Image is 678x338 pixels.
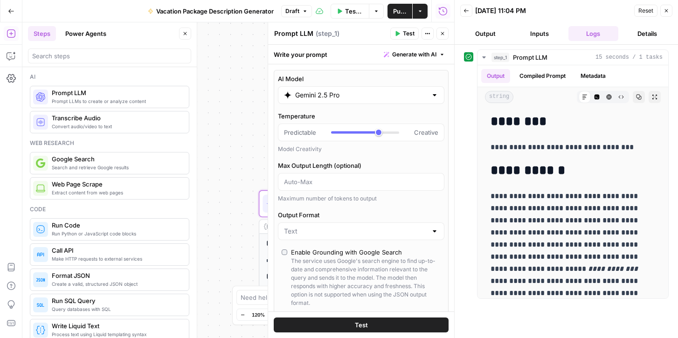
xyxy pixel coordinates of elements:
[403,29,415,38] span: Test
[393,7,407,16] span: Publish
[481,69,510,83] button: Output
[30,73,189,81] div: Ai
[278,210,444,220] label: Output Format
[477,65,668,298] div: 15 seconds / 1 tasks
[28,26,56,41] button: Steps
[52,88,181,97] span: Prompt LLM
[390,28,419,40] button: Test
[268,45,454,64] div: Write your prompt
[485,91,513,103] span: string
[52,305,181,313] span: Query databases with SQL
[568,26,619,41] button: Logs
[52,189,181,196] span: Extract content from web pages
[316,29,339,38] span: ( step_1 )
[285,7,299,15] span: Draft
[52,179,181,189] span: Web Page Scrape
[345,7,363,16] span: Test Data
[156,7,274,16] span: Vacation Package Description Generator
[52,246,181,255] span: Call API
[491,53,509,62] span: step_1
[142,4,279,19] button: Vacation Package Description Generator
[52,164,181,171] span: Search and retrieve Google results
[52,97,181,105] span: Prompt LLMs to create or analyze content
[295,90,427,100] input: Select a model
[259,130,432,157] div: WorkflowInput SettingsInputs
[278,145,444,153] div: Model Creativity
[622,26,672,41] button: Details
[52,331,181,338] span: Process text using Liquid templating syntax
[284,128,316,137] span: Predictable
[291,257,441,307] div: The service uses Google's search engine to find up-to-date and comprehensive information relevant...
[252,311,265,318] span: 120%
[477,50,668,65] button: 15 seconds / 1 tasks
[52,255,181,262] span: Make HTTP requests to external services
[278,161,444,170] label: Max Output Length (optional)
[52,321,181,331] span: Write Liquid Text
[52,271,181,280] span: Format JSON
[52,123,181,130] span: Convert audio/video to text
[414,128,438,137] span: Creative
[514,26,565,41] button: Inputs
[460,26,511,41] button: Output
[30,139,189,147] div: Web research
[52,230,181,237] span: Run Python or JavaScript code blocks
[634,5,657,17] button: Reset
[284,227,427,236] input: Text
[387,4,412,19] button: Publish
[52,280,181,288] span: Create a valid, structured JSON object
[291,248,402,257] div: Enable Grounding with Google Search
[274,317,449,332] button: Test
[513,53,547,62] span: Prompt LLM
[278,194,444,203] div: Maximum number of tokens to output
[278,74,444,83] label: AI Model
[52,113,181,123] span: Transcribe Audio
[595,53,663,62] span: 15 seconds / 1 tasks
[575,69,611,83] button: Metadata
[380,48,449,61] button: Generate with AI
[52,296,181,305] span: Run SQL Query
[60,26,112,41] button: Power Agents
[274,29,313,38] textarea: Prompt LLM
[392,50,436,59] span: Generate with AI
[52,154,181,164] span: Google Search
[32,51,187,61] input: Search steps
[638,7,653,15] span: Reset
[282,249,287,255] input: Enable Grounding with Google SearchThe service uses Google's search engine to find up-to-date and...
[355,320,368,330] span: Test
[281,5,312,17] button: Draft
[514,69,571,83] button: Compiled Prompt
[284,177,438,186] input: Auto-Max
[52,221,181,230] span: Run Code
[30,205,189,214] div: Code
[278,111,444,121] label: Temperature
[331,4,369,19] button: Test Data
